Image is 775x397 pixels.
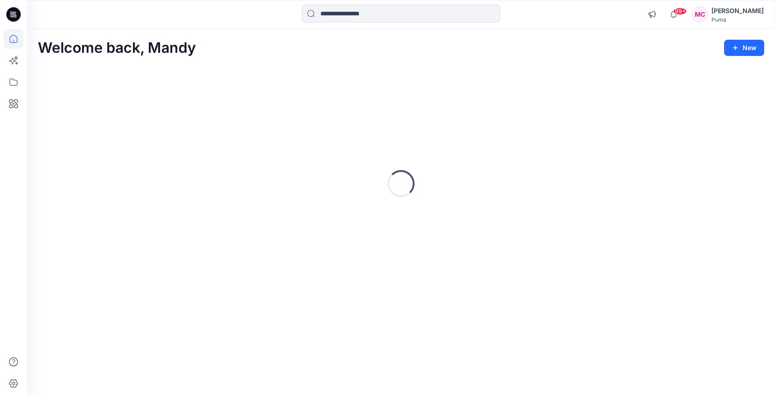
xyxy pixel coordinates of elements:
div: MC [692,6,708,23]
span: 99+ [673,8,687,15]
div: Puma [711,16,764,23]
h2: Welcome back, Mandy [38,40,196,56]
button: New [724,40,764,56]
div: [PERSON_NAME] [711,5,764,16]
